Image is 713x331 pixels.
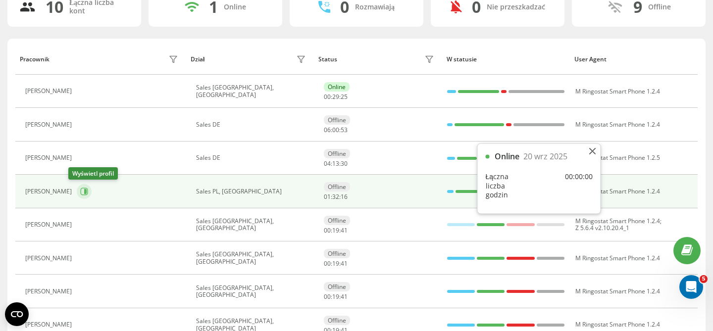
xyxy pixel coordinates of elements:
div: Offline [324,216,350,225]
div: : : [324,127,348,134]
span: 53 [341,126,348,134]
div: [PERSON_NAME] [25,321,74,328]
div: Offline [324,282,350,291]
span: 5 [700,275,708,283]
span: 13 [332,159,339,168]
span: M Ringostat Smart Phone 1.2.4 [575,320,660,329]
span: M Ringostat Smart Phone 1.2.4 [575,120,660,129]
div: [PERSON_NAME] [25,221,74,228]
span: 00 [324,226,331,235]
span: M Ringostat Smart Phone 1.2.4 [575,254,660,262]
span: 00 [324,292,331,301]
div: Status [318,56,337,63]
span: M Ringostat Smart Phone 1.2.4 [575,87,660,95]
div: : : [324,193,348,200]
span: M Ringostat Smart Phone 1.2.4 [575,217,660,225]
span: 04 [324,159,331,168]
div: [PERSON_NAME] [25,288,74,295]
div: [PERSON_NAME] [25,121,74,128]
span: 00 [332,126,339,134]
div: Sales PL, [GEOGRAPHIC_DATA] [196,188,308,195]
div: Offline [324,249,350,258]
div: Offline [324,182,350,191]
div: Sales [GEOGRAPHIC_DATA], [GEOGRAPHIC_DATA] [196,251,308,265]
div: Dział [191,56,204,63]
div: Nie przeszkadzać [487,3,545,11]
div: : : [324,293,348,300]
div: [PERSON_NAME] [25,188,74,195]
div: Online [224,3,246,11]
div: : : [324,94,348,100]
div: [PERSON_NAME] [25,154,74,161]
div: Sales [GEOGRAPHIC_DATA], [GEOGRAPHIC_DATA] [196,284,308,299]
span: 30 [341,159,348,168]
div: Łączna liczba godzin [486,172,527,199]
div: Rozmawiają [355,3,395,11]
div: Online [495,152,519,161]
span: 29 [332,93,339,101]
div: User Agent [574,56,693,63]
div: Online [324,82,350,92]
div: Wyświetl profil [68,167,118,180]
span: 32 [332,192,339,201]
span: 01 [324,192,331,201]
div: 20 wrz 2025 [523,152,567,161]
button: Open CMP widget [5,302,29,326]
span: 41 [341,226,348,235]
span: M Ringostat Smart Phone 1.2.5 [575,153,660,162]
span: M Ringostat Smart Phone 1.2.4 [575,187,660,195]
div: Offline [324,149,350,158]
div: Sales [GEOGRAPHIC_DATA], [GEOGRAPHIC_DATA] [196,218,308,232]
span: 25 [341,93,348,101]
span: 06 [324,126,331,134]
div: : : [324,227,348,234]
span: Z 5.6.4 v2.10.20.4_1 [575,224,629,232]
iframe: Intercom live chat [679,275,703,299]
span: M Ringostat Smart Phone 1.2.4 [575,287,660,295]
span: 19 [332,292,339,301]
div: Pracownik [20,56,50,63]
div: Offline [324,316,350,325]
div: [PERSON_NAME] [25,88,74,95]
span: 41 [341,292,348,301]
span: 41 [341,259,348,268]
div: W statusie [447,56,565,63]
span: 00 [324,259,331,268]
div: : : [324,260,348,267]
div: Sales [GEOGRAPHIC_DATA], [GEOGRAPHIC_DATA] [196,84,308,98]
div: 00:00:00 [565,172,593,199]
div: [PERSON_NAME] [25,255,74,262]
div: Sales DE [196,121,308,128]
div: Offline [648,3,671,11]
span: 00 [324,93,331,101]
div: : : [324,160,348,167]
div: Offline [324,115,350,125]
span: 16 [341,192,348,201]
span: 19 [332,259,339,268]
span: 19 [332,226,339,235]
div: Sales DE [196,154,308,161]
